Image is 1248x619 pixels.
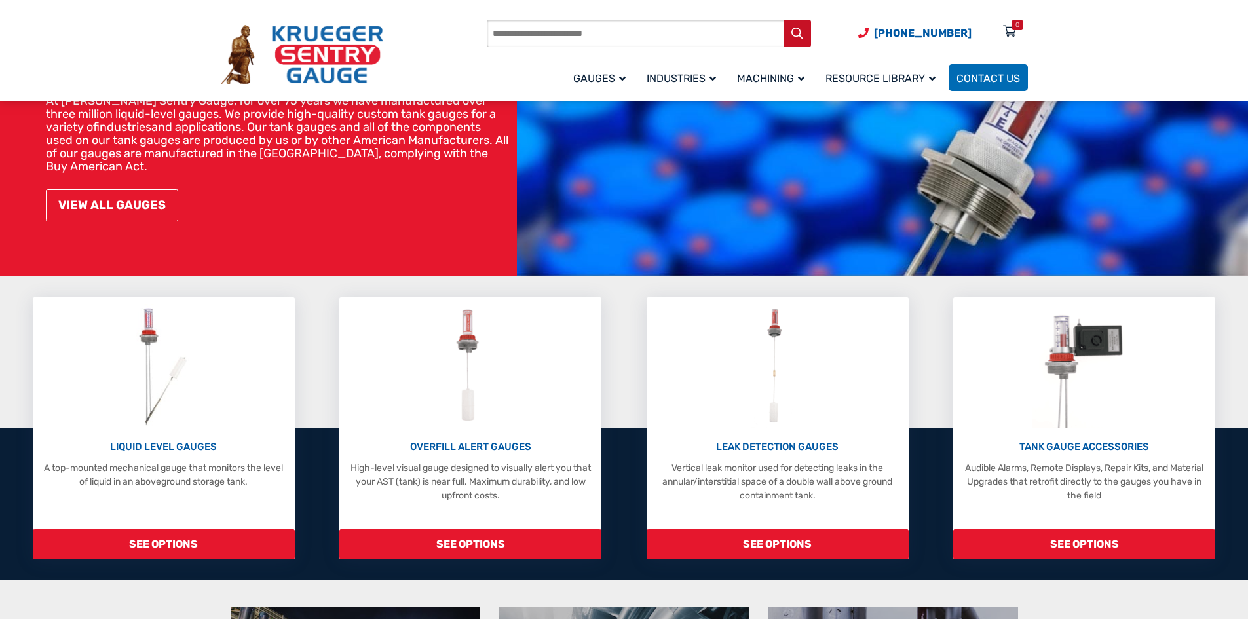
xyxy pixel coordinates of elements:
p: OVERFILL ALERT GAUGES [346,440,595,455]
img: bg_hero_bannerksentry [517,1,1248,276]
img: Liquid Level Gauges [128,304,198,428]
span: SEE OPTIONS [33,529,295,559]
a: Overfill Alert Gauges OVERFILL ALERT GAUGES High-level visual gauge designed to visually alert yo... [339,297,601,559]
span: Industries [647,72,716,84]
p: Audible Alarms, Remote Displays, Repair Kits, and Material Upgrades that retrofit directly to the... [960,461,1209,502]
a: Contact Us [949,64,1028,91]
span: Machining [737,72,804,84]
div: 0 [1015,20,1019,30]
a: Gauges [565,62,639,93]
span: Gauges [573,72,626,84]
a: Liquid Level Gauges LIQUID LEVEL GAUGES A top-mounted mechanical gauge that monitors the level of... [33,297,295,559]
a: Resource Library [818,62,949,93]
a: Phone Number (920) 434-8860 [858,25,972,41]
a: industries [100,120,151,134]
span: [PHONE_NUMBER] [874,27,972,39]
a: Tank Gauge Accessories TANK GAUGE ACCESSORIES Audible Alarms, Remote Displays, Repair Kits, and M... [953,297,1215,559]
span: Contact Us [956,72,1020,84]
img: Krueger Sentry Gauge [221,25,383,85]
a: Machining [729,62,818,93]
span: SEE OPTIONS [647,529,909,559]
a: Industries [639,62,729,93]
p: At [PERSON_NAME] Sentry Gauge, for over 75 years we have manufactured over three million liquid-l... [46,94,510,173]
span: Resource Library [825,72,936,84]
span: SEE OPTIONS [953,529,1215,559]
p: A top-mounted mechanical gauge that monitors the level of liquid in an aboveground storage tank. [39,461,288,489]
img: Tank Gauge Accessories [1032,304,1137,428]
p: Vertical leak monitor used for detecting leaks in the annular/interstitial space of a double wall... [653,461,902,502]
span: SEE OPTIONS [339,529,601,559]
a: Leak Detection Gauges LEAK DETECTION GAUGES Vertical leak monitor used for detecting leaks in the... [647,297,909,559]
p: LIQUID LEVEL GAUGES [39,440,288,455]
p: High-level visual gauge designed to visually alert you that your AST (tank) is near full. Maximum... [346,461,595,502]
p: TANK GAUGE ACCESSORIES [960,440,1209,455]
img: Overfill Alert Gauges [442,304,500,428]
p: LEAK DETECTION GAUGES [653,440,902,455]
img: Leak Detection Gauges [751,304,803,428]
a: VIEW ALL GAUGES [46,189,178,221]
